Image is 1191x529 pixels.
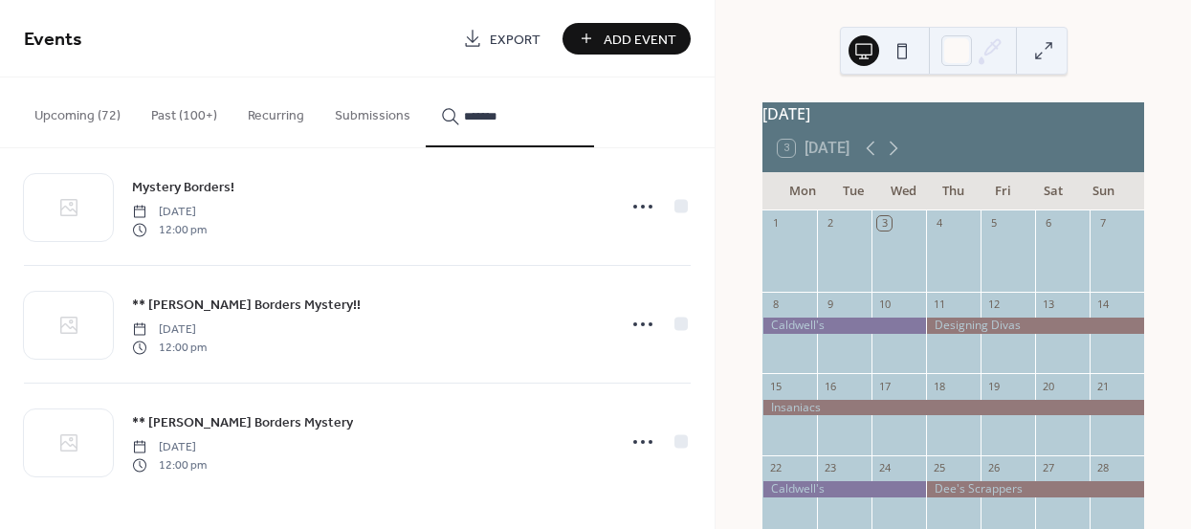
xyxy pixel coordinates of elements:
[1028,172,1078,210] div: Sat
[24,21,82,58] span: Events
[132,439,207,456] span: [DATE]
[1041,379,1055,393] div: 20
[877,216,892,231] div: 3
[132,413,353,433] span: ** [PERSON_NAME] Borders Mystery
[926,318,1144,334] div: Designing Divas
[1095,216,1110,231] div: 7
[1041,298,1055,312] div: 13
[823,298,837,312] div: 9
[490,30,540,50] span: Export
[823,216,837,231] div: 2
[762,481,926,497] div: Caldwell's
[132,321,207,339] span: [DATE]
[132,204,207,221] span: [DATE]
[877,379,892,393] div: 17
[778,172,827,210] div: Mon
[1095,461,1110,475] div: 28
[932,379,946,393] div: 18
[762,102,1144,125] div: [DATE]
[986,461,1001,475] div: 26
[877,461,892,475] div: 24
[1041,216,1055,231] div: 6
[768,461,783,475] div: 22
[928,172,978,210] div: Thu
[986,379,1001,393] div: 19
[768,379,783,393] div: 15
[132,339,207,356] span: 12:00 pm
[877,298,892,312] div: 10
[1095,379,1110,393] div: 21
[132,221,207,238] span: 12:00 pm
[932,298,946,312] div: 11
[986,298,1001,312] div: 12
[979,172,1028,210] div: Fri
[132,176,234,198] a: Mystery Borders!
[449,23,555,55] a: Export
[604,30,676,50] span: Add Event
[1041,461,1055,475] div: 27
[768,216,783,231] div: 1
[768,298,783,312] div: 8
[932,461,946,475] div: 25
[926,481,1144,497] div: Dee's Scrappers
[762,400,1144,416] div: Insaniacs
[132,456,207,474] span: 12:00 pm
[232,77,320,145] button: Recurring
[762,318,926,334] div: Caldwell's
[132,411,353,433] a: ** [PERSON_NAME] Borders Mystery
[562,23,691,55] button: Add Event
[823,379,837,393] div: 16
[320,77,426,145] button: Submissions
[1095,298,1110,312] div: 14
[136,77,232,145] button: Past (100+)
[132,294,361,316] a: ** [PERSON_NAME] Borders Mystery!!
[827,172,877,210] div: Tue
[932,216,946,231] div: 4
[132,296,361,316] span: ** [PERSON_NAME] Borders Mystery!!
[1079,172,1129,210] div: Sun
[132,178,234,198] span: Mystery Borders!
[986,216,1001,231] div: 5
[823,461,837,475] div: 23
[878,172,928,210] div: Wed
[19,77,136,145] button: Upcoming (72)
